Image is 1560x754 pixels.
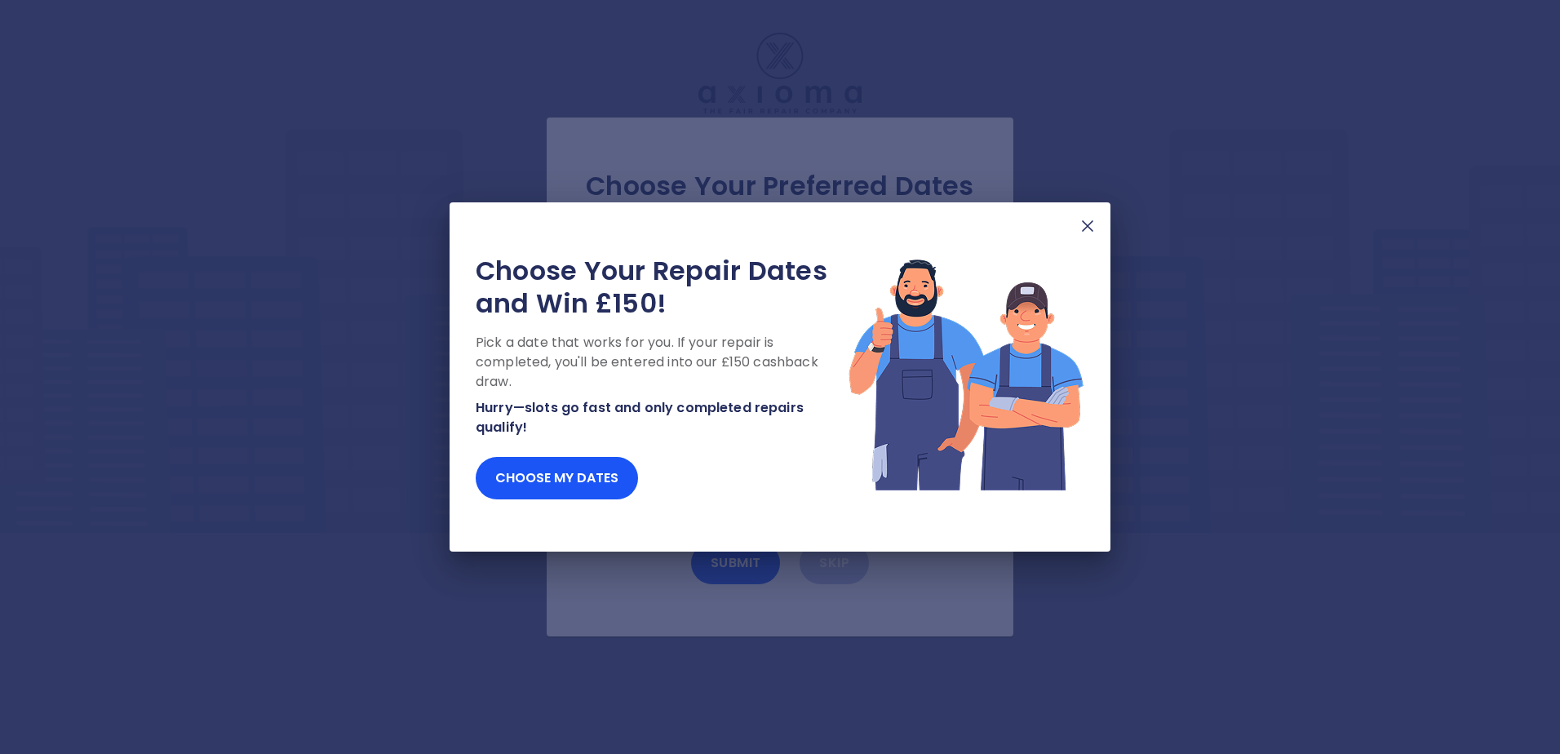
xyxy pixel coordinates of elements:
[476,398,848,437] p: Hurry—slots go fast and only completed repairs qualify!
[476,457,638,499] button: Choose my dates
[476,255,848,320] h2: Choose Your Repair Dates and Win £150!
[1078,216,1097,236] img: X Mark
[848,255,1084,493] img: Lottery
[476,333,848,392] p: Pick a date that works for you. If your repair is completed, you'll be entered into our £150 cash...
